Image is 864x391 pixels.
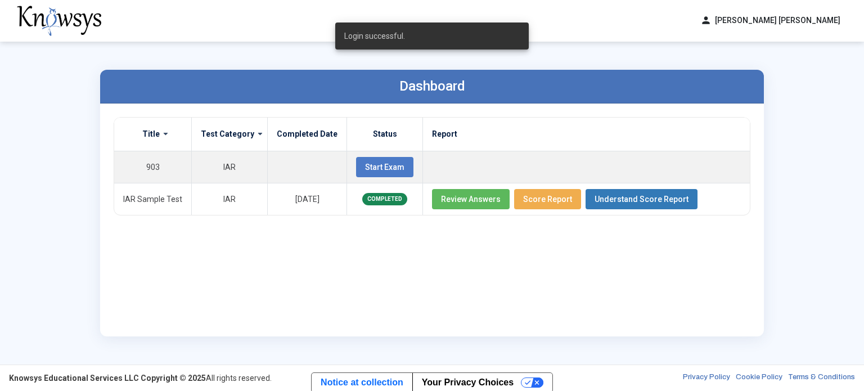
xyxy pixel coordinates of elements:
div: All rights reserved. [9,372,272,384]
th: Report [423,118,750,151]
td: 903 [114,151,192,183]
label: Title [142,129,160,139]
strong: Knowsys Educational Services LLC Copyright © 2025 [9,374,206,383]
span: Review Answers [441,195,501,204]
span: person [700,15,712,26]
td: IAR [192,183,268,215]
button: person[PERSON_NAME] [PERSON_NAME] [694,11,847,30]
td: IAR Sample Test [114,183,192,215]
label: Dashboard [399,78,465,94]
a: Cookie Policy [736,372,782,384]
td: [DATE] [268,183,347,215]
span: Score Report [523,195,572,204]
span: Understand Score Report [595,195,688,204]
span: Start Exam [365,163,404,172]
a: Terms & Conditions [788,372,855,384]
button: Start Exam [356,157,413,177]
img: knowsys-logo.png [17,6,101,36]
th: Status [347,118,423,151]
span: COMPLETED [362,193,407,205]
button: Score Report [514,189,581,209]
button: Understand Score Report [586,189,697,209]
td: IAR [192,151,268,183]
button: Review Answers [432,189,510,209]
a: Privacy Policy [683,372,730,384]
span: Login successful. [344,30,405,42]
label: Completed Date [277,129,337,139]
label: Test Category [201,129,254,139]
